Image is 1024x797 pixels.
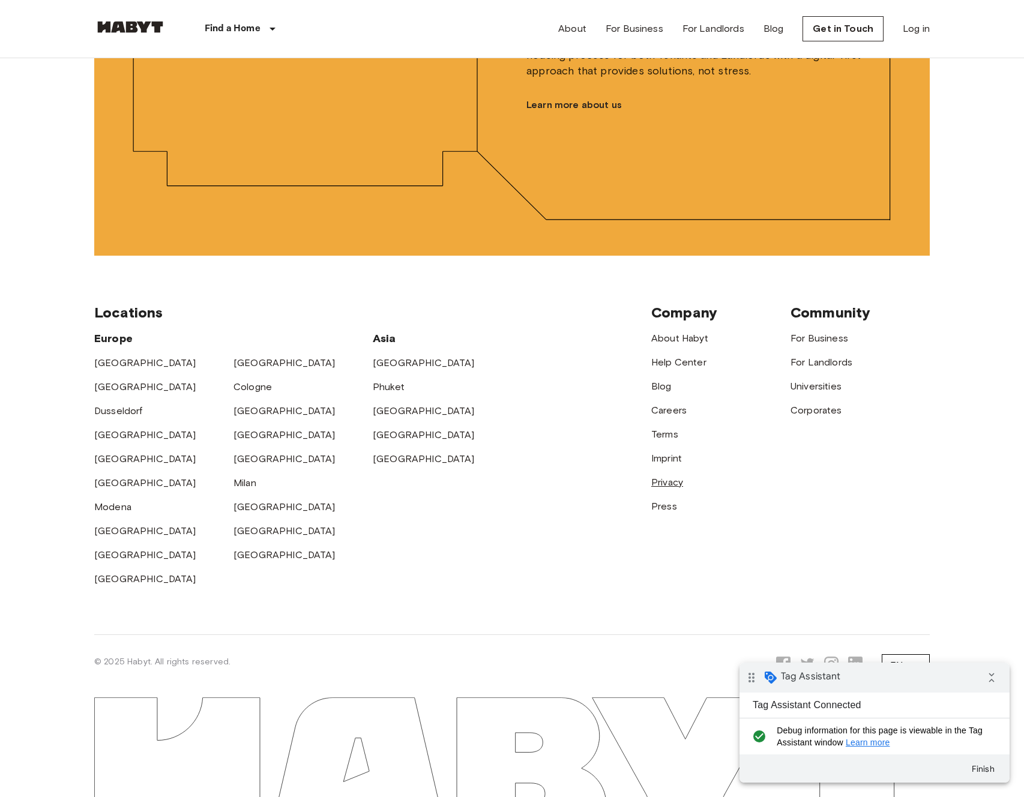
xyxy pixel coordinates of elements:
[94,453,196,465] a: [GEOGRAPHIC_DATA]
[526,98,877,112] a: Learn more about us
[682,22,744,36] a: For Landlords
[606,22,663,36] a: For Business
[94,21,166,33] img: Habyt
[240,3,264,27] i: Collapse debug badge
[205,22,261,36] p: Find a Home
[791,304,870,321] span: Community
[651,356,706,368] a: Help Center
[94,477,196,489] a: [GEOGRAPHIC_DATA]
[94,549,196,561] a: [GEOGRAPHIC_DATA]
[373,405,475,417] a: [GEOGRAPHIC_DATA]
[651,501,677,512] a: Press
[791,356,852,368] a: For Landlords
[233,525,336,537] a: [GEOGRAPHIC_DATA]
[373,357,475,368] a: [GEOGRAPHIC_DATA]
[94,381,196,392] a: [GEOGRAPHIC_DATA]
[94,501,131,513] a: Modena
[373,429,475,441] a: [GEOGRAPHIC_DATA]
[94,573,196,585] a: [GEOGRAPHIC_DATA]
[233,357,336,368] a: [GEOGRAPHIC_DATA]
[233,501,336,513] a: [GEOGRAPHIC_DATA]
[233,381,272,392] a: Cologne
[94,304,163,321] span: Locations
[791,332,848,344] a: For Business
[558,22,586,36] a: About
[651,429,678,440] a: Terms
[651,477,683,488] a: Privacy
[37,62,250,86] span: Debug information for this page is viewable in the Tag Assistant window
[94,405,143,417] a: Dusseldorf
[373,453,475,465] a: [GEOGRAPHIC_DATA]
[651,405,687,416] a: Careers
[233,405,336,417] a: [GEOGRAPHIC_DATA]
[373,381,405,392] a: Phuket
[233,453,336,465] a: [GEOGRAPHIC_DATA]
[651,304,717,321] span: Company
[373,332,396,345] span: Asia
[233,429,336,441] a: [GEOGRAPHIC_DATA]
[106,75,151,85] a: Learn more
[233,477,256,489] a: Milan
[233,549,336,561] a: [GEOGRAPHIC_DATA]
[651,380,672,392] a: Blog
[651,332,708,344] a: About Habyt
[10,62,29,86] i: check_circle
[791,405,842,416] a: Corporates
[803,16,884,41] a: Get in Touch
[94,429,196,441] a: [GEOGRAPHIC_DATA]
[94,357,196,368] a: [GEOGRAPHIC_DATA]
[94,657,230,667] span: © 2025 Habyt. All rights reserved.
[763,22,784,36] a: Blog
[94,525,196,537] a: [GEOGRAPHIC_DATA]
[903,22,930,36] a: Log in
[791,380,842,392] a: Universities
[882,649,930,683] div: EN
[94,332,133,345] span: Europe
[41,8,101,20] span: Tag Assistant
[651,453,682,464] a: Imprint
[222,95,265,117] button: Finish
